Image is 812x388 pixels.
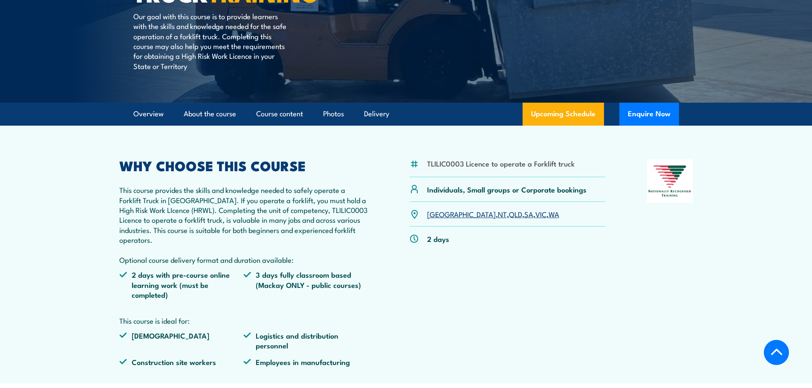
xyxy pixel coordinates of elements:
a: NT [498,209,507,219]
a: Upcoming Schedule [523,103,604,126]
li: Employees in manufacturing [243,357,368,367]
a: About the course [184,103,236,125]
p: , , , , , [427,209,559,219]
p: This course is ideal for: [119,316,368,325]
li: [DEMOGRAPHIC_DATA] [119,331,244,351]
button: Enquire Now [619,103,679,126]
a: Course content [256,103,303,125]
a: WA [549,209,559,219]
p: Individuals, Small groups or Corporate bookings [427,184,587,194]
h2: WHY CHOOSE THIS COURSE [119,159,368,171]
a: VIC [535,209,546,219]
a: [GEOGRAPHIC_DATA] [427,209,496,219]
a: QLD [509,209,522,219]
li: 3 days fully classroom based (Mackay ONLY - public courses) [243,270,368,299]
a: SA [524,209,533,219]
a: Photos [323,103,344,125]
li: Construction site workers [119,357,244,367]
li: Logistics and distribution personnel [243,331,368,351]
li: 2 days with pre-course online learning work (must be completed) [119,270,244,299]
p: This course provides the skills and knowledge needed to safely operate a Forklift Truck in [GEOGR... [119,185,368,264]
a: Overview [133,103,164,125]
img: Nationally Recognised Training logo. [647,159,693,203]
p: Our goal with this course is to provide learners with the skills and knowledge needed for the saf... [133,11,289,71]
p: 2 days [427,234,449,244]
li: TLILIC0003 Licence to operate a Forklift truck [427,158,575,168]
a: Delivery [364,103,389,125]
